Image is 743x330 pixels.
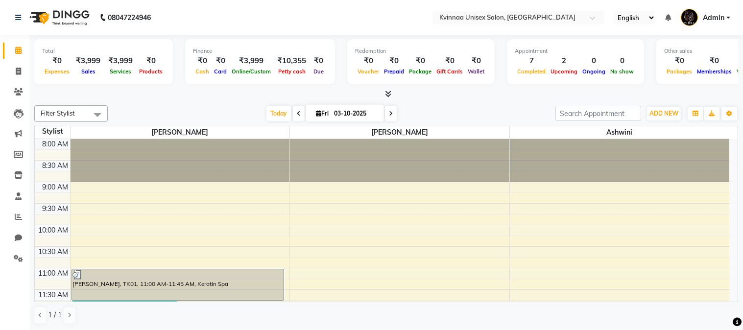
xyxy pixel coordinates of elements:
div: 0 [608,55,636,67]
span: Petty cash [276,68,308,75]
input: 2025-10-03 [331,106,380,121]
div: ₹0 [355,55,382,67]
div: Finance [193,47,327,55]
div: ₹0 [42,55,72,67]
div: 11:00 AM [36,268,70,279]
span: Services [107,68,134,75]
span: Sales [79,68,98,75]
span: Admin [703,13,724,23]
div: ₹0 [465,55,487,67]
img: logo [25,4,92,31]
span: Package [407,68,434,75]
div: ₹0 [212,55,229,67]
button: ADD NEW [647,107,681,120]
div: Stylist [35,126,70,137]
div: ₹0 [434,55,465,67]
span: Today [266,106,291,121]
span: Online/Custom [229,68,273,75]
div: 10:30 AM [36,247,70,257]
span: Completed [515,68,548,75]
span: ADD NEW [649,110,678,117]
div: 7 [515,55,548,67]
div: 11:30 AM [36,290,70,300]
span: [PERSON_NAME] [71,126,290,139]
span: Packages [664,68,695,75]
span: Upcoming [548,68,580,75]
div: 9:30 AM [40,204,70,214]
div: ₹3,999 [104,55,137,67]
div: 8:00 AM [40,139,70,149]
span: Memberships [695,68,734,75]
span: [PERSON_NAME] [290,126,509,139]
div: ₹0 [310,55,327,67]
div: ₹0 [407,55,434,67]
span: 1 / 1 [48,310,62,320]
span: Products [137,68,165,75]
span: Voucher [355,68,382,75]
div: ₹3,999 [229,55,273,67]
div: ₹10,355 [273,55,310,67]
div: 2 [548,55,580,67]
img: Admin [681,9,698,26]
div: 8:30 AM [40,161,70,171]
div: ₹0 [193,55,212,67]
div: Total [42,47,165,55]
div: ₹0 [695,55,734,67]
div: ₹3,999 [72,55,104,67]
span: Expenses [42,68,72,75]
span: Card [212,68,229,75]
div: 0 [580,55,608,67]
div: 10:00 AM [36,225,70,236]
div: [PERSON_NAME], TK01, 11:00 AM-11:45 AM, Keratin Spa [72,269,284,300]
span: No show [608,68,636,75]
div: ₹0 [664,55,695,67]
span: Wallet [465,68,487,75]
div: Redemption [355,47,487,55]
div: ₹0 [382,55,407,67]
div: ₹0 [137,55,165,67]
span: Due [311,68,326,75]
div: 9:00 AM [40,182,70,192]
b: 08047224946 [108,4,151,31]
span: Prepaid [382,68,407,75]
div: Appointment [515,47,636,55]
span: Cash [193,68,212,75]
span: Gift Cards [434,68,465,75]
span: Filter Stylist [41,109,75,117]
span: Ashwini [510,126,729,139]
input: Search Appointment [555,106,641,121]
span: Fri [313,110,331,117]
span: Ongoing [580,68,608,75]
